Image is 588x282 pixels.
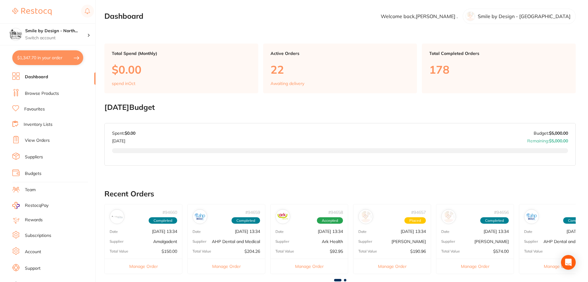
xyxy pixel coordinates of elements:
[24,106,45,112] a: Favourites
[436,259,514,274] button: Manage Order
[232,217,260,224] span: Completed
[162,210,177,215] p: # 94660
[194,211,206,222] img: AHP Dental and Medical
[25,28,87,34] h4: Smile by Design - North Sydney
[149,217,177,224] span: Completed
[244,249,260,254] p: $204.26
[25,91,59,97] a: Browse Products
[381,14,458,19] p: Welcome back, [PERSON_NAME] .
[360,211,372,222] img: Adam Dental
[263,44,417,93] a: Active Orders22Awaiting delivery
[212,239,260,244] p: AHP Dental and Medical
[561,255,576,270] div: Open Intercom Messenger
[527,136,568,143] p: Remaining:
[494,210,509,215] p: # 94656
[12,202,49,209] a: RestocqPay
[524,230,532,234] p: Date
[12,202,20,209] img: RestocqPay
[441,230,450,234] p: Date
[25,217,43,223] a: Rewards
[162,249,177,254] p: $150.00
[410,249,426,254] p: $190.96
[25,74,48,80] a: Dashboard
[271,63,410,76] p: 22
[358,249,377,253] p: Total Value
[404,217,426,224] span: Placed
[25,265,41,272] a: Support
[484,229,509,234] p: [DATE] 13:34
[105,259,182,274] button: Manage Order
[429,51,568,56] p: Total Completed Orders
[104,190,576,198] h2: Recent Orders
[25,249,41,255] a: Account
[391,239,426,244] p: [PERSON_NAME]
[401,229,426,234] p: [DATE] 13:34
[112,131,135,136] p: Spent:
[524,249,543,253] p: Total Value
[245,210,260,215] p: # 94659
[110,239,123,244] p: Supplier
[25,35,87,41] p: Switch account
[271,259,348,274] button: Manage Order
[358,230,367,234] p: Date
[271,51,410,56] p: Active Orders
[112,81,135,86] p: spend in Oct
[526,211,537,222] img: AHP Dental and Medical
[275,249,294,253] p: Total Value
[12,50,83,65] button: $1,347.70 in your order
[328,210,343,215] p: # 94658
[153,239,177,244] p: Amalgadent
[524,239,538,244] p: Supplier
[25,137,50,144] a: View Orders
[271,81,304,86] p: Awaiting delivery
[411,210,426,215] p: # 94657
[441,239,455,244] p: Supplier
[441,249,460,253] p: Total Value
[104,103,576,112] h2: [DATE] Budget
[25,233,51,239] a: Subscriptions
[152,229,177,234] p: [DATE] 13:34
[422,44,576,93] a: Total Completed Orders178
[534,131,568,136] p: Budget:
[275,230,284,234] p: Date
[193,239,206,244] p: Supplier
[493,249,509,254] p: $574.00
[317,217,343,224] span: Accepted
[110,230,118,234] p: Date
[429,63,568,76] p: 178
[322,239,343,244] p: Ark Health
[111,211,123,222] img: Amalgadent
[353,259,431,274] button: Manage Order
[193,249,211,253] p: Total Value
[358,239,372,244] p: Supplier
[112,51,251,56] p: Total Spend (Monthly)
[25,203,49,209] span: RestocqPay
[277,211,289,222] img: Ark Health
[474,239,509,244] p: [PERSON_NAME]
[25,154,43,160] a: Suppliers
[188,259,265,274] button: Manage Order
[549,138,568,144] strong: $5,000.00
[330,249,343,254] p: $92.95
[12,8,52,15] img: Restocq Logo
[104,12,143,21] h2: Dashboard
[478,14,570,19] p: Smile by Design - [GEOGRAPHIC_DATA]
[25,171,41,177] a: Budgets
[235,229,260,234] p: [DATE] 13:34
[275,239,289,244] p: Supplier
[25,187,36,193] a: Team
[12,5,52,19] a: Restocq Logo
[193,230,201,234] p: Date
[24,122,53,128] a: Inventory Lists
[112,136,135,143] p: [DATE]
[549,130,568,136] strong: $5,000.00
[480,217,509,224] span: Completed
[104,44,258,93] a: Total Spend (Monthly)$0.00spend inOct
[10,28,22,41] img: Smile by Design - North Sydney
[318,229,343,234] p: [DATE] 13:34
[112,63,251,76] p: $0.00
[443,211,454,222] img: Henry Schein Halas
[125,130,135,136] strong: $0.00
[110,249,128,253] p: Total Value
